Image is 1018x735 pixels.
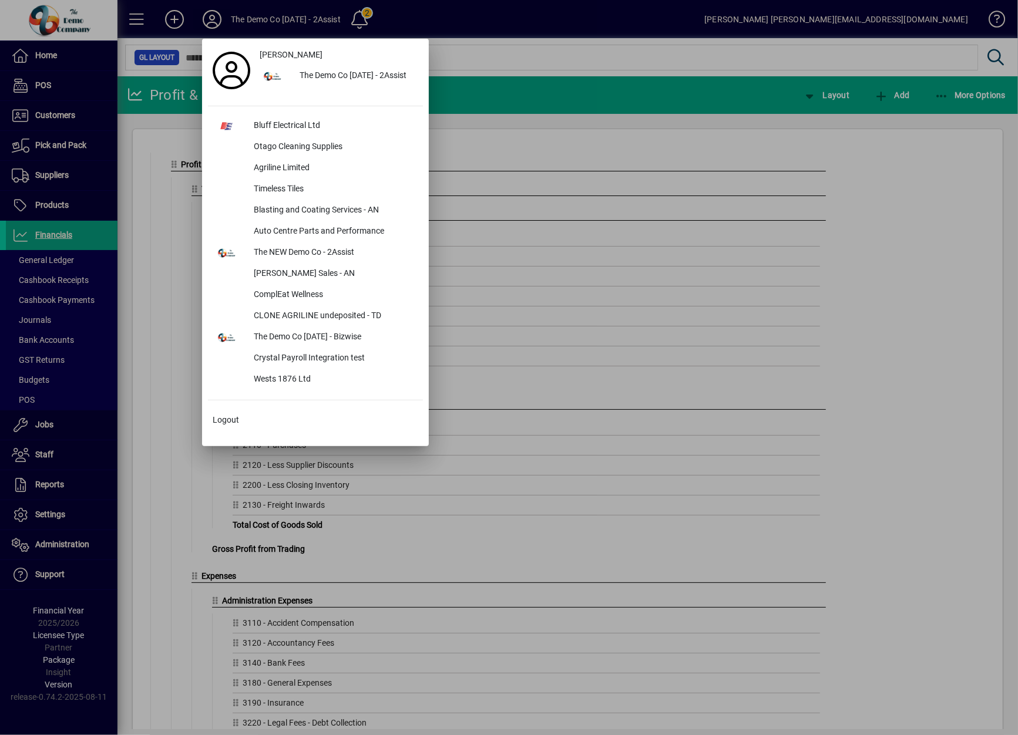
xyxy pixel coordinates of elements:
div: Crystal Payroll Integration test [244,348,423,369]
div: Blasting and Coating Services - AN [244,200,423,221]
div: [PERSON_NAME] Sales - AN [244,264,423,285]
div: Bluff Electrical Ltd [244,116,423,137]
button: Otago Cleaning Supplies [208,137,423,158]
a: [PERSON_NAME] [255,45,423,66]
div: Timeless Tiles [244,179,423,200]
div: Agriline Limited [244,158,423,179]
div: The Demo Co [DATE] - 2Assist [290,66,423,87]
div: Wests 1876 Ltd [244,369,423,390]
button: Wests 1876 Ltd [208,369,423,390]
button: Blasting and Coating Services - AN [208,200,423,221]
button: The Demo Co [DATE] - Bizwise [208,327,423,348]
button: Agriline Limited [208,158,423,179]
button: Timeless Tiles [208,179,423,200]
a: Profile [208,60,255,81]
button: Auto Centre Parts and Performance [208,221,423,242]
div: Auto Centre Parts and Performance [244,221,423,242]
button: [PERSON_NAME] Sales - AN [208,264,423,285]
div: ComplEat Wellness [244,285,423,306]
div: Otago Cleaning Supplies [244,137,423,158]
button: Logout [208,410,423,431]
button: The NEW Demo Co - 2Assist [208,242,423,264]
div: The NEW Demo Co - 2Assist [244,242,423,264]
button: The Demo Co [DATE] - 2Assist [255,66,423,87]
div: CLONE AGRILINE undeposited - TD [244,306,423,327]
div: The Demo Co [DATE] - Bizwise [244,327,423,348]
button: CLONE AGRILINE undeposited - TD [208,306,423,327]
button: Crystal Payroll Integration test [208,348,423,369]
span: [PERSON_NAME] [260,49,322,61]
span: Logout [213,414,239,426]
button: ComplEat Wellness [208,285,423,306]
button: Bluff Electrical Ltd [208,116,423,137]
